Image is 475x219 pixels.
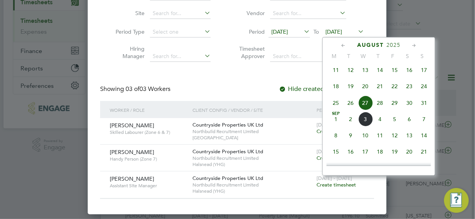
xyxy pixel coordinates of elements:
[110,175,154,182] span: [PERSON_NAME]
[329,79,343,94] span: 18
[192,128,313,135] span: Northbuild Recruitment Limited
[270,8,346,19] input: Search for...
[402,63,417,77] span: 16
[386,42,400,48] span: 2025
[279,85,357,93] label: Hide created timesheets
[358,96,373,110] span: 27
[417,128,431,143] span: 14
[192,148,263,155] span: Countryside Properties UK Ltd
[150,27,211,38] input: Select one
[402,144,417,159] span: 20
[358,161,373,175] span: 24
[402,161,417,175] span: 27
[110,45,145,59] label: Hiring Manager
[329,96,343,110] span: 25
[317,181,356,188] span: Create timesheet
[110,156,187,162] span: Handy Person (Zone 7)
[343,128,358,143] span: 9
[417,79,431,94] span: 24
[357,42,384,48] span: August
[327,53,341,60] span: M
[317,155,356,161] span: Create timesheet
[402,112,417,127] span: 6
[417,96,431,110] span: 31
[417,112,431,127] span: 7
[373,112,387,127] span: 4
[387,161,402,175] span: 26
[126,85,140,93] span: 03 of
[343,161,358,175] span: 23
[387,96,402,110] span: 29
[373,161,387,175] span: 25
[317,128,356,135] span: Create timesheet
[329,112,343,116] span: Sep
[343,144,358,159] span: 16
[387,144,402,159] span: 19
[192,121,263,128] span: Countryside Properties UK Ltd
[387,63,402,77] span: 15
[230,45,265,59] label: Timesheet Approver
[373,63,387,77] span: 14
[191,101,315,119] div: Client Config / Vendor / Site
[329,112,343,127] span: 1
[317,175,352,181] span: [DATE] - [DATE]
[343,96,358,110] span: 26
[110,129,187,135] span: Skilled Labourer (Zone 6 & 7)
[387,79,402,94] span: 22
[356,53,371,60] span: W
[387,112,402,127] span: 5
[402,128,417,143] span: 13
[230,10,265,17] label: Vendor
[230,28,265,35] label: Period
[329,128,343,143] span: 8
[270,51,346,62] input: Search for...
[100,85,172,93] div: Showing
[126,85,170,93] span: 03 Workers
[373,96,387,110] span: 28
[402,79,417,94] span: 23
[373,128,387,143] span: 11
[417,63,431,77] span: 17
[371,53,385,60] span: T
[110,10,145,17] label: Site
[192,188,313,194] span: Halsnead (YHG)
[150,51,211,62] input: Search for...
[110,183,187,189] span: Assistant Site Manager
[315,101,366,119] div: Period
[415,53,429,60] span: S
[312,27,322,37] span: To
[329,63,343,77] span: 11
[358,79,373,94] span: 20
[417,161,431,175] span: 28
[326,28,342,35] span: [DATE]
[373,144,387,159] span: 18
[192,175,263,181] span: Countryside Properties UK Ltd
[329,144,343,159] span: 15
[192,155,313,161] span: Northbuild Recruitment Limited
[108,101,191,119] div: Worker / Role
[358,144,373,159] span: 17
[385,53,400,60] span: F
[400,53,415,60] span: S
[373,79,387,94] span: 21
[110,122,154,129] span: [PERSON_NAME]
[110,149,154,156] span: [PERSON_NAME]
[150,8,211,19] input: Search for...
[192,135,313,141] span: [GEOGRAPHIC_DATA]
[417,144,431,159] span: 21
[343,112,358,127] span: 2
[317,121,352,128] span: [DATE] - [DATE]
[444,188,469,213] button: Engage Resource Center
[317,148,352,155] span: [DATE] - [DATE]
[358,63,373,77] span: 13
[358,128,373,143] span: 10
[358,112,373,127] span: 3
[329,161,343,175] span: 22
[343,63,358,77] span: 12
[192,182,313,188] span: Northbuild Recruitment Limited
[192,161,313,168] span: Halsnead (YHG)
[387,128,402,143] span: 12
[110,28,145,35] label: Period Type
[402,96,417,110] span: 30
[271,28,288,35] span: [DATE]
